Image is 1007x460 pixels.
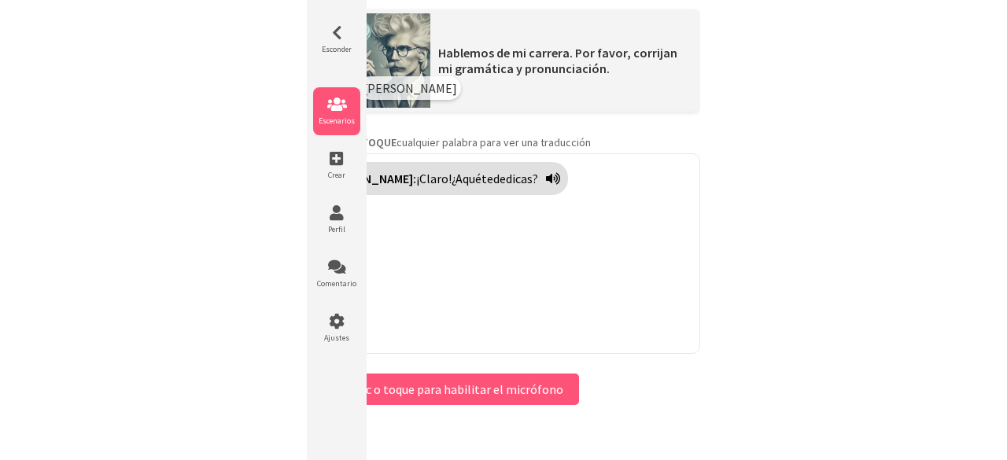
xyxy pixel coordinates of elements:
font: ¡ [416,171,419,186]
font: Comentario [317,278,356,289]
font: Escenarios [319,116,355,126]
font: Crear [328,170,345,180]
font: Esconder [322,44,352,54]
font: [PERSON_NAME]: [323,171,416,186]
div: Haga clic para traducir [315,162,568,195]
font: Ajustes [324,333,349,343]
font: [PERSON_NAME] [363,80,457,96]
font: dedicas [493,171,533,186]
font: ¿A [452,171,463,186]
font: Claro! [419,171,452,186]
font: qué [463,171,481,186]
font: te [481,171,493,186]
img: Imagen del escenario [352,13,430,108]
font: Perfil [328,224,345,234]
font: ? [533,171,538,186]
button: Haga clic o toque para habilitar el micrófono [307,374,579,405]
font: Haga clic o toque para habilitar el micrófono [323,381,563,397]
font: cualquier palabra para ver una traducción [397,135,591,149]
font: Hablemos de mi carrera. Por favor, corrijan mi gramática y pronunciación. [438,45,677,76]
